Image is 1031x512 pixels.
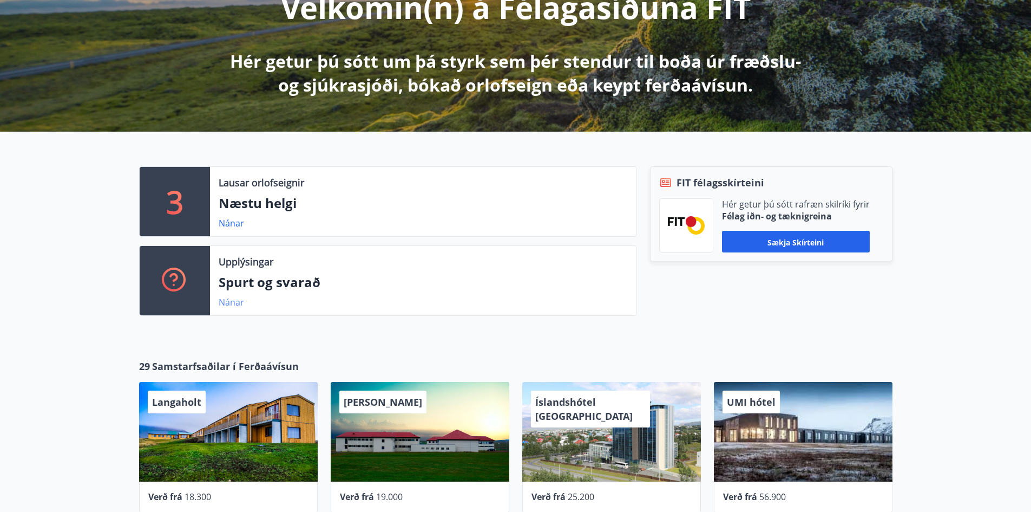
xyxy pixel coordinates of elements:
font: Lausar orlofseignir [219,176,304,189]
font: Næstu helgi [219,194,297,212]
font: 19.000 [376,491,403,503]
font: Hér getur þú sótt rafræn skilríki fyrir [722,198,870,210]
font: Verð frá [723,491,757,503]
font: Nánar [219,296,244,308]
font: 56.900 [759,491,786,503]
font: Samstarfsaðilar í Ferðaávísun [152,360,299,373]
font: Langaholt [152,396,201,409]
button: Sækja skírteini [722,231,870,252]
font: [PERSON_NAME] [344,396,422,409]
font: Spurt og svarað [219,273,320,291]
font: UMI hótel [727,396,776,409]
font: Upplýsingar [219,255,273,268]
font: 29 [139,360,150,373]
font: Nánar [219,217,244,229]
font: Verð frá [340,491,374,503]
font: FIT félagsskírteini [677,176,764,189]
font: 18.300 [185,491,211,503]
font: Verð frá [148,491,182,503]
font: Félag iðn- og tæknigreina [722,210,832,222]
img: FPQVkF9lTnNbbaRSFyT17YYeljoOGk5m51IhT0bO.png [668,216,705,234]
font: 25.200 [568,491,594,503]
font: Verð frá [531,491,566,503]
font: Íslandshótel [GEOGRAPHIC_DATA] [535,396,633,423]
font: Sækja skírteini [767,237,824,247]
font: Hér getur þú sótt um þá styrk sem þér stendur til boða úr fræðslu- og sjúkrasjóði, bókað orlofsei... [230,49,801,96]
font: 3 [166,181,183,222]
